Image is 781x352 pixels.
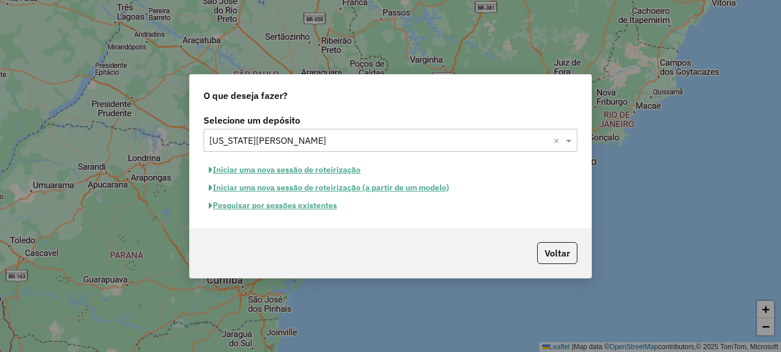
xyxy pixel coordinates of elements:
[204,161,366,179] button: Iniciar uma nova sessão de roteirização
[537,242,577,264] button: Voltar
[204,179,454,197] button: Iniciar uma nova sessão de roteirização (a partir de um modelo)
[553,133,563,147] span: Clear all
[204,89,288,102] span: O que deseja fazer?
[204,113,577,127] label: Selecione um depósito
[204,197,342,215] button: Pesquisar por sessões existentes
